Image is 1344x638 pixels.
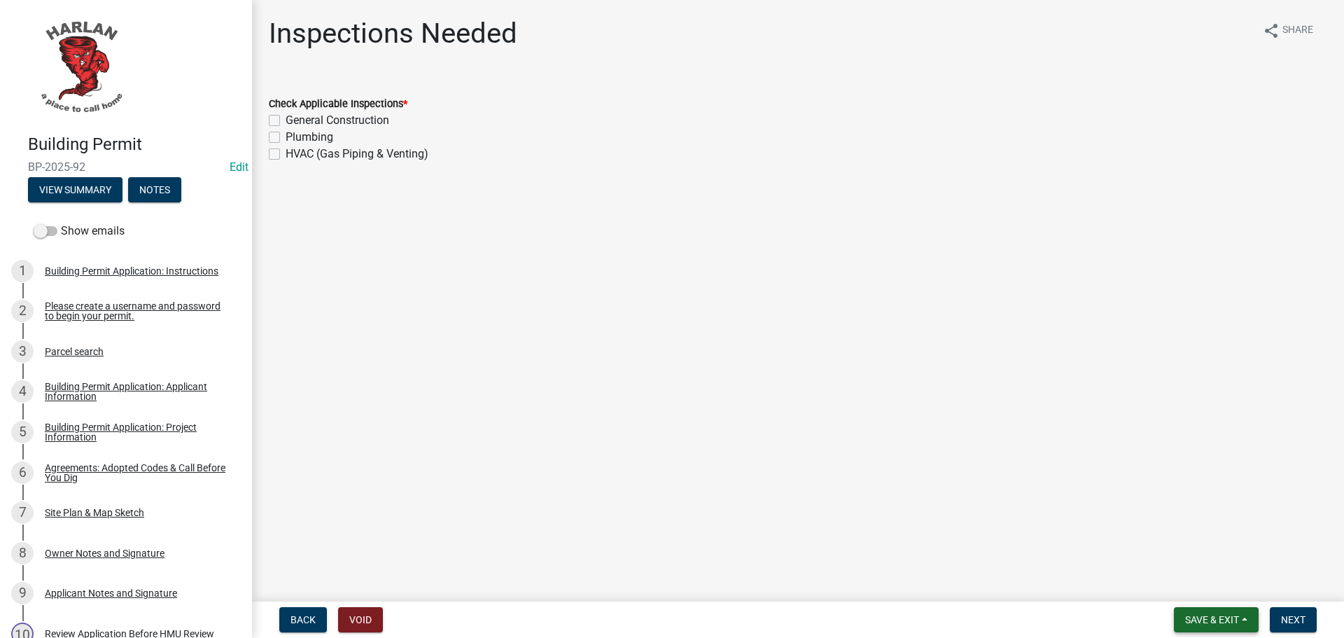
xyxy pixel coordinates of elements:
[128,185,181,196] wm-modal-confirm: Notes
[1282,22,1313,39] span: Share
[1281,614,1305,625] span: Next
[269,99,407,109] label: Check Applicable Inspections
[45,463,230,483] div: Agreements: Adopted Codes & Call Before You Dig
[1174,607,1259,632] button: Save & Exit
[45,588,177,598] div: Applicant Notes and Signature
[279,607,327,632] button: Back
[45,301,230,321] div: Please create a username and password to begin your permit.
[230,160,248,174] wm-modal-confirm: Edit Application Number
[11,501,34,524] div: 7
[11,380,34,403] div: 4
[269,17,517,50] h1: Inspections Needed
[11,542,34,564] div: 8
[11,462,34,484] div: 6
[286,129,333,146] label: Plumbing
[128,177,181,202] button: Notes
[28,185,122,196] wm-modal-confirm: Summary
[1252,17,1324,44] button: shareShare
[1270,607,1317,632] button: Next
[286,146,428,162] label: HVAC (Gas Piping & Venting)
[290,614,316,625] span: Back
[45,422,230,442] div: Building Permit Application: Project Information
[11,582,34,604] div: 9
[11,300,34,322] div: 2
[230,160,248,174] a: Edit
[45,548,164,558] div: Owner Notes and Signature
[1263,22,1280,39] i: share
[45,347,104,356] div: Parcel search
[45,508,144,518] div: Site Plan & Map Sketch
[34,223,125,240] label: Show emails
[28,160,224,174] span: BP-2025-92
[28,177,122,202] button: View Summary
[45,266,218,276] div: Building Permit Application: Instructions
[28,15,133,120] img: City of Harlan, Iowa
[286,112,389,129] label: General Construction
[11,421,34,443] div: 5
[338,607,383,632] button: Void
[45,382,230,401] div: Building Permit Application: Applicant Information
[1185,614,1239,625] span: Save & Exit
[28,134,241,155] h4: Building Permit
[11,340,34,363] div: 3
[11,260,34,282] div: 1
